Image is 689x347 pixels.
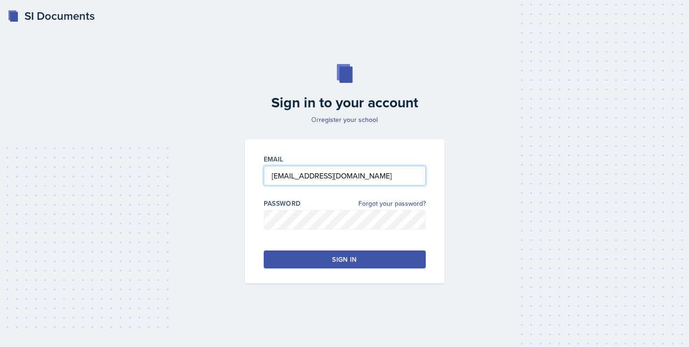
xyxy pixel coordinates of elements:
a: Forgot your password? [358,199,426,209]
button: Sign in [264,250,426,268]
a: register your school [319,115,378,124]
h2: Sign in to your account [239,94,450,111]
label: Password [264,199,301,208]
p: Or [239,115,450,124]
input: Email [264,166,426,186]
a: SI Documents [8,8,95,24]
label: Email [264,154,284,164]
div: Sign in [332,255,357,264]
